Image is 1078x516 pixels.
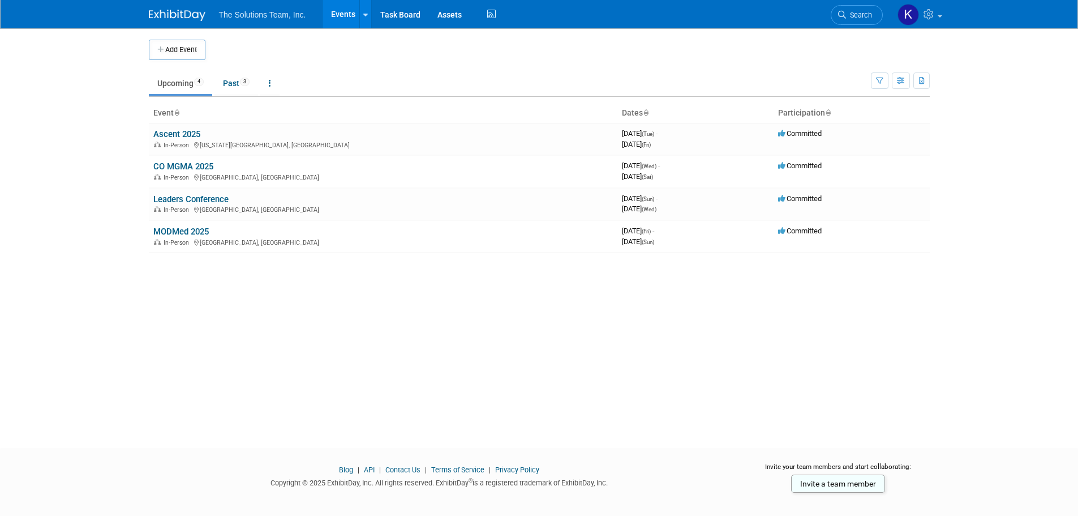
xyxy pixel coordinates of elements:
span: (Fri) [642,142,651,148]
span: In-Person [164,142,192,149]
span: | [486,466,493,474]
a: Leaders Conference [153,194,229,204]
span: - [652,227,654,235]
th: Participation [774,104,930,123]
sup: ® [469,477,473,484]
a: Ascent 2025 [153,129,200,139]
span: [DATE] [622,194,658,203]
a: Sort by Participation Type [825,108,831,117]
span: - [658,161,660,170]
a: Past3 [214,73,258,94]
a: Sort by Event Name [174,108,179,117]
a: CO MGMA 2025 [153,161,213,172]
span: (Wed) [642,206,656,212]
span: In-Person [164,174,192,181]
img: In-Person Event [154,239,161,245]
span: [DATE] [622,129,658,138]
span: Committed [778,194,822,203]
th: Event [149,104,617,123]
span: | [355,466,362,474]
span: - [656,129,658,138]
span: (Wed) [642,163,656,169]
div: [GEOGRAPHIC_DATA], [GEOGRAPHIC_DATA] [153,237,613,246]
span: [DATE] [622,227,654,235]
span: (Tue) [642,131,654,137]
img: ExhibitDay [149,10,205,21]
a: Invite a team member [791,475,885,493]
span: [DATE] [622,204,656,213]
a: Upcoming4 [149,73,212,94]
span: - [656,194,658,203]
span: [DATE] [622,237,654,246]
span: (Sun) [642,196,654,202]
img: Kaelon Harris [897,4,919,25]
span: | [422,466,430,474]
span: Search [846,11,872,19]
div: [US_STATE][GEOGRAPHIC_DATA], [GEOGRAPHIC_DATA] [153,140,613,149]
span: [DATE] [622,140,651,148]
button: Add Event [149,40,205,60]
img: In-Person Event [154,142,161,147]
a: MODMed 2025 [153,227,209,237]
th: Dates [617,104,774,123]
span: (Sun) [642,239,654,245]
span: Committed [778,227,822,235]
a: Search [831,5,883,25]
div: [GEOGRAPHIC_DATA], [GEOGRAPHIC_DATA] [153,204,613,214]
div: Invite your team members and start collaborating: [747,462,930,479]
span: Committed [778,161,822,170]
a: API [364,466,375,474]
span: [DATE] [622,172,653,181]
span: In-Person [164,206,192,214]
span: (Sat) [642,174,653,180]
img: In-Person Event [154,174,161,180]
span: [DATE] [622,161,660,170]
span: In-Person [164,239,192,246]
span: | [376,466,384,474]
a: Sort by Start Date [643,108,648,117]
a: Contact Us [385,466,420,474]
span: 3 [240,78,250,86]
div: Copyright © 2025 ExhibitDay, Inc. All rights reserved. ExhibitDay is a registered trademark of Ex... [149,475,731,488]
div: [GEOGRAPHIC_DATA], [GEOGRAPHIC_DATA] [153,172,613,181]
img: In-Person Event [154,206,161,212]
span: (Fri) [642,228,651,234]
span: The Solutions Team, Inc. [219,10,306,19]
span: Committed [778,129,822,138]
a: Privacy Policy [495,466,539,474]
span: 4 [194,78,204,86]
a: Terms of Service [431,466,484,474]
a: Blog [339,466,353,474]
